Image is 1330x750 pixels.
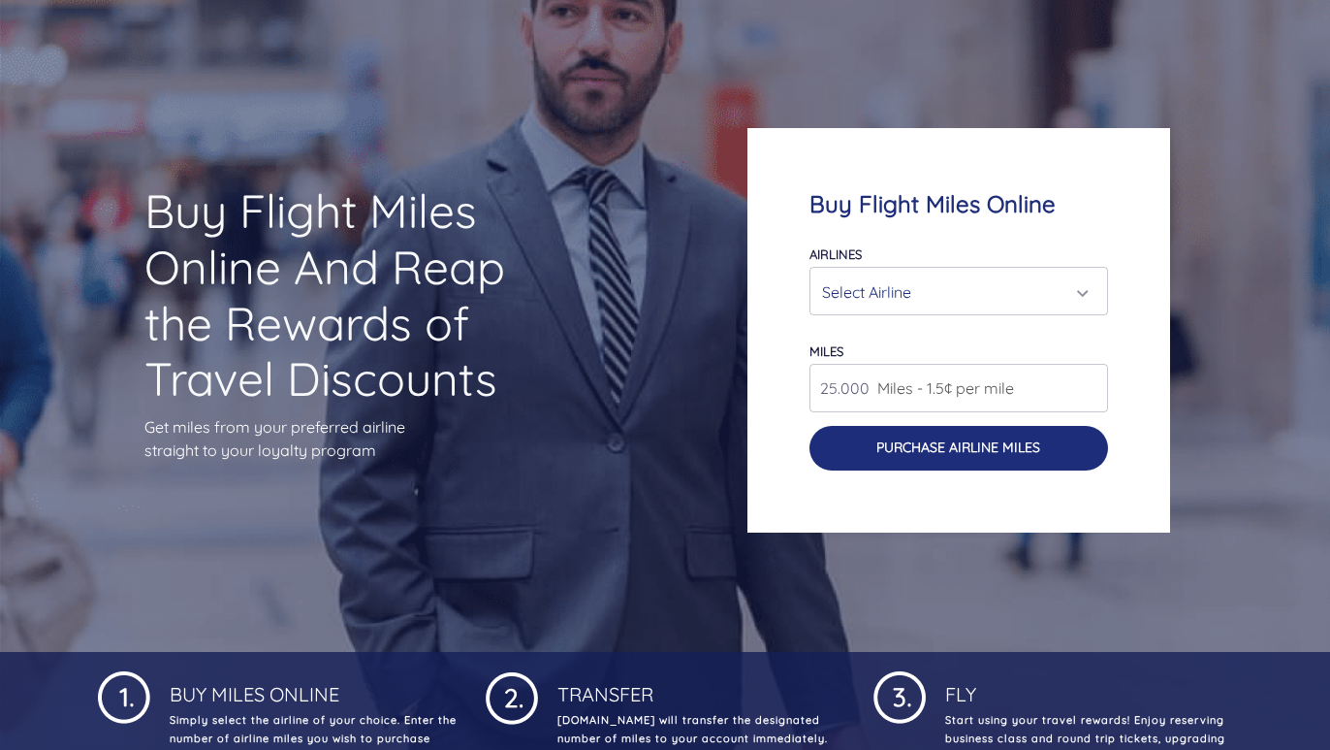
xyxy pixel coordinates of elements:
[809,343,843,359] label: miles
[809,246,862,262] label: Airlines
[809,267,1109,315] button: Select Airline
[873,668,926,724] img: 1
[868,376,1014,400] span: Miles - 1.5¢ per mile
[166,668,457,706] h4: Buy Miles Online
[144,415,584,462] p: Get miles from your preferred airline straight to your loyalty program
[486,668,538,725] img: 1
[144,183,584,407] h1: Buy Flight Miles Online And Reap the Rewards of Travel Discounts
[941,668,1232,706] h4: Fly
[98,668,150,724] img: 1
[809,190,1109,218] h4: Buy Flight Miles Online
[822,274,1085,310] div: Select Airline
[809,426,1109,471] button: Purchase Airline Miles
[554,668,844,706] h4: Transfer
